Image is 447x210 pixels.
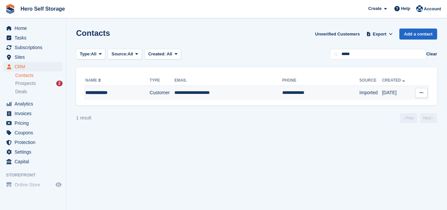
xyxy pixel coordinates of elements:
[5,4,15,14] img: stora-icon-8386f47178a22dfd0bd8f6a31ec36ba5ce8667c1dd55bd0f319d3a0aa187defe.svg
[15,33,54,42] span: Tasks
[145,49,181,60] button: Created: All
[399,29,437,39] a: Add a contact
[426,51,437,57] button: Clear
[15,89,27,95] span: Deals
[15,43,54,52] span: Subscriptions
[76,49,105,60] button: Type: All
[174,75,282,86] th: Email
[3,180,63,189] a: menu
[112,51,127,57] span: Source:
[15,157,54,166] span: Capital
[3,109,63,118] a: menu
[3,43,63,52] a: menu
[365,29,394,39] button: Export
[15,80,63,87] a: Prospects 2
[80,51,91,57] span: Type:
[15,88,63,95] a: Deals
[3,128,63,137] a: menu
[91,51,97,57] span: All
[6,172,66,178] span: Storefront
[399,113,438,123] nav: Page
[312,29,362,39] a: Unverified Customers
[382,86,412,100] td: [DATE]
[3,62,63,71] a: menu
[373,31,386,37] span: Export
[401,5,410,12] span: Help
[15,180,54,189] span: Online Store
[15,128,54,137] span: Coupons
[85,78,102,83] a: Name
[3,52,63,62] a: menu
[167,51,172,56] span: All
[3,138,63,147] a: menu
[382,78,406,83] a: Created
[359,86,382,100] td: Imported
[150,75,174,86] th: Type
[18,3,67,14] a: Hero Self Storage
[15,72,63,79] a: Contacts
[148,51,166,56] span: Created:
[76,114,91,121] div: 1 result
[15,52,54,62] span: Sites
[424,6,441,12] span: Account
[359,75,382,86] th: Source
[3,99,63,108] a: menu
[15,147,54,157] span: Settings
[420,113,437,123] a: Next
[15,118,54,128] span: Pricing
[150,86,174,100] td: Customer
[3,147,63,157] a: menu
[3,118,63,128] a: menu
[108,49,142,60] button: Source: All
[15,138,54,147] span: Protection
[15,80,36,87] span: Prospects
[55,181,63,189] a: Preview store
[15,99,54,108] span: Analytics
[3,33,63,42] a: menu
[76,29,110,37] h1: Contacts
[282,75,359,86] th: Phone
[15,109,54,118] span: Invoices
[368,5,381,12] span: Create
[3,24,63,33] a: menu
[3,157,63,166] a: menu
[128,51,133,57] span: All
[15,62,54,71] span: CRM
[416,5,423,12] img: Holly Budge
[400,113,417,123] a: Previous
[15,24,54,33] span: Home
[56,81,63,86] div: 2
